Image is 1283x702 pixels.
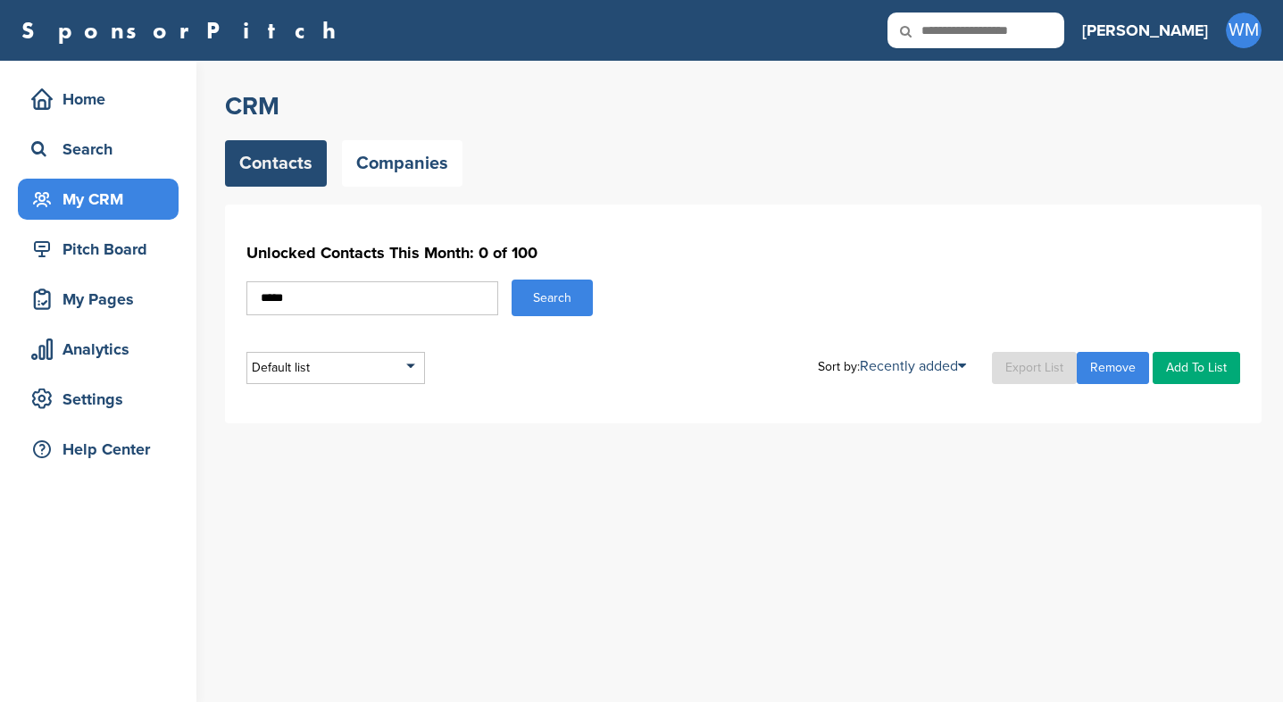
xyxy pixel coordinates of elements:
[27,283,179,315] div: My Pages
[27,383,179,415] div: Settings
[18,329,179,370] a: Analytics
[225,90,1262,122] h2: CRM
[246,352,425,384] div: Default list
[1082,18,1208,43] h3: [PERSON_NAME]
[18,79,179,120] a: Home
[860,357,966,375] a: Recently added
[21,19,347,42] a: SponsorPitch
[18,179,179,220] a: My CRM
[342,140,462,187] a: Companies
[27,183,179,215] div: My CRM
[27,133,179,165] div: Search
[18,229,179,270] a: Pitch Board
[18,129,179,170] a: Search
[1082,11,1208,50] a: [PERSON_NAME]
[1077,352,1149,384] a: Remove
[246,237,1240,269] h1: Unlocked Contacts This Month: 0 of 100
[18,379,179,420] a: Settings
[27,333,179,365] div: Analytics
[512,280,593,316] button: Search
[992,352,1077,384] a: Export List
[27,433,179,465] div: Help Center
[27,233,179,265] div: Pitch Board
[818,359,966,373] div: Sort by:
[1153,352,1240,384] a: Add To List
[225,140,327,187] a: Contacts
[18,429,179,470] a: Help Center
[18,279,179,320] a: My Pages
[1226,13,1262,48] span: WM
[27,83,179,115] div: Home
